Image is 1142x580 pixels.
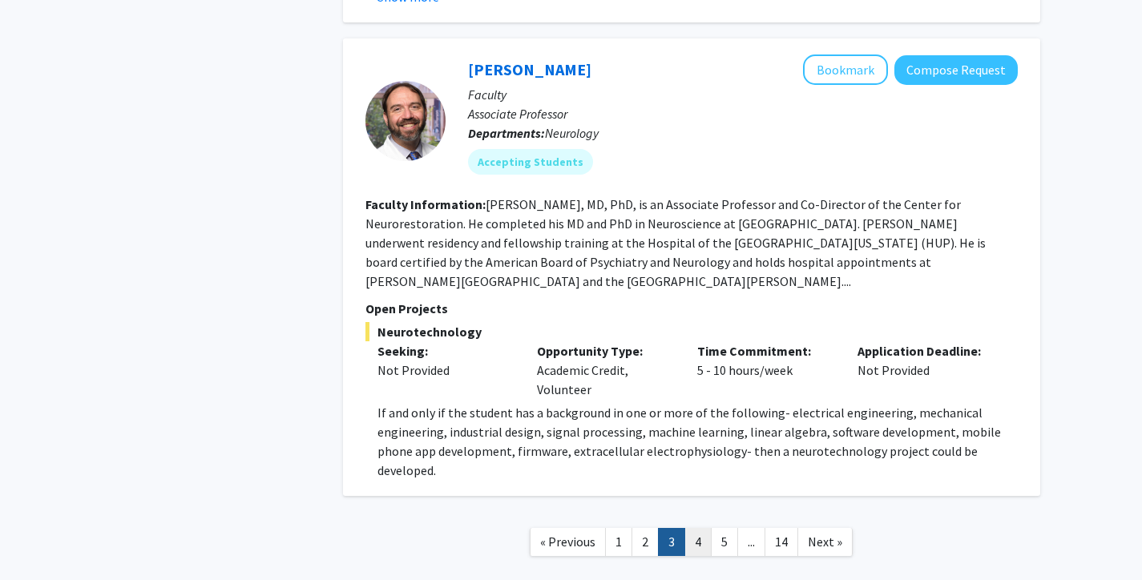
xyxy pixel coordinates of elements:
span: Neurology [545,125,599,141]
span: Neurotechnology [365,322,1018,341]
a: 2 [632,528,659,556]
a: 14 [765,528,798,556]
a: Previous [530,528,606,556]
div: 5 - 10 hours/week [685,341,845,399]
p: Seeking: [377,341,514,360]
button: Add Mijail Serruya to Bookmarks [803,54,888,85]
a: 4 [684,528,712,556]
p: Application Deadline: [858,341,994,360]
a: 1 [605,528,632,556]
mat-chip: Accepting Students [468,149,593,175]
a: 3 [658,528,685,556]
a: Next [797,528,853,556]
span: Next » [808,534,842,550]
fg-read-more: [PERSON_NAME], MD, PhD, is an Associate Professor and Co-Director of the Center for Neurorestorat... [365,196,986,289]
p: Open Projects [365,299,1018,318]
a: [PERSON_NAME] [468,59,591,79]
p: Time Commitment: [697,341,833,360]
a: 5 [711,528,738,556]
div: Not Provided [845,341,1006,399]
p: Associate Professor [468,104,1018,123]
p: Faculty [468,85,1018,104]
button: Compose Request to Mijail Serruya [894,55,1018,85]
span: ... [748,534,755,550]
p: Opportunity Type: [537,341,673,360]
iframe: Chat [12,508,68,568]
b: Departments: [468,125,545,141]
div: Not Provided [377,360,514,380]
div: Academic Credit, Volunteer [525,341,685,399]
p: If and only if the student has a background in one or more of the following- electrical engineeri... [377,403,1018,480]
span: « Previous [540,534,595,550]
nav: Page navigation [343,512,1040,577]
b: Faculty Information: [365,196,486,212]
